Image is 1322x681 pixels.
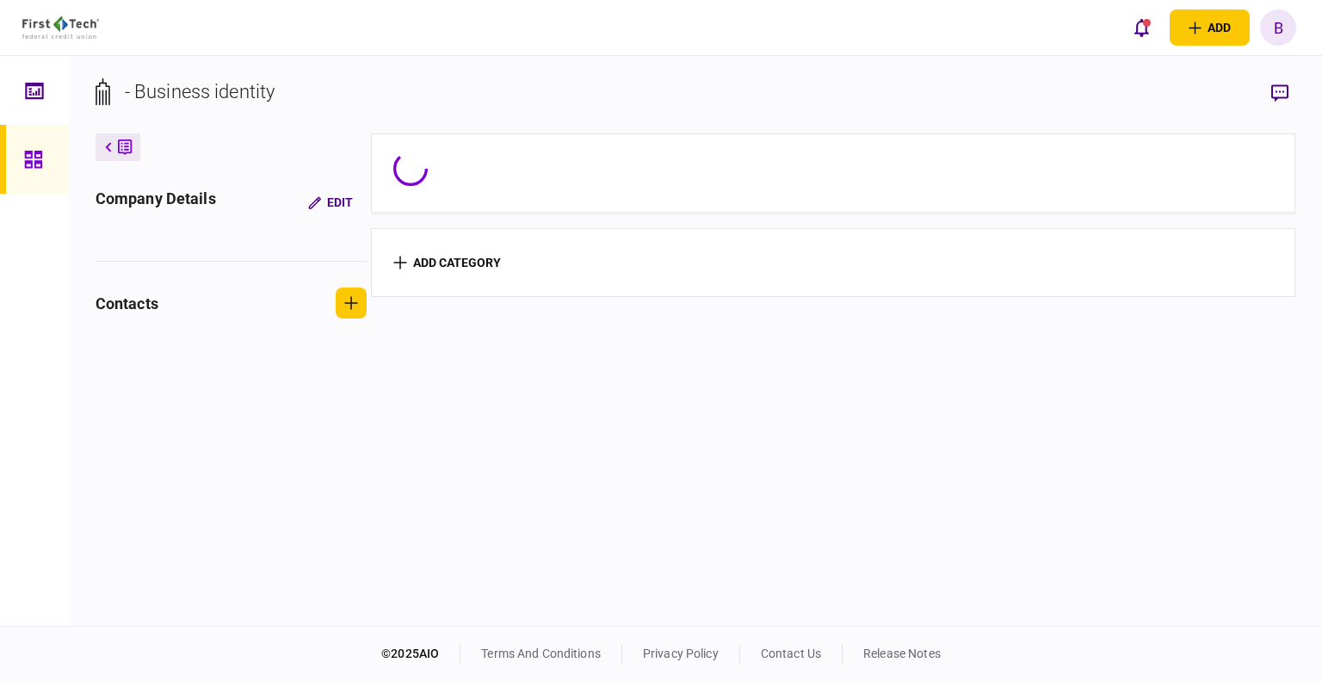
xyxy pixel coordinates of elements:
button: add category [393,256,501,269]
button: open notifications list [1123,9,1159,46]
div: - Business identity [125,77,275,106]
div: company details [96,187,216,218]
button: Edit [294,187,367,218]
button: open adding identity options [1170,9,1250,46]
div: contacts [96,292,158,315]
a: release notes [863,647,941,660]
a: contact us [761,647,821,660]
div: © 2025 AIO [381,645,460,663]
a: terms and conditions [481,647,601,660]
img: client company logo [22,16,99,39]
button: B [1260,9,1296,46]
a: privacy policy [643,647,719,660]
